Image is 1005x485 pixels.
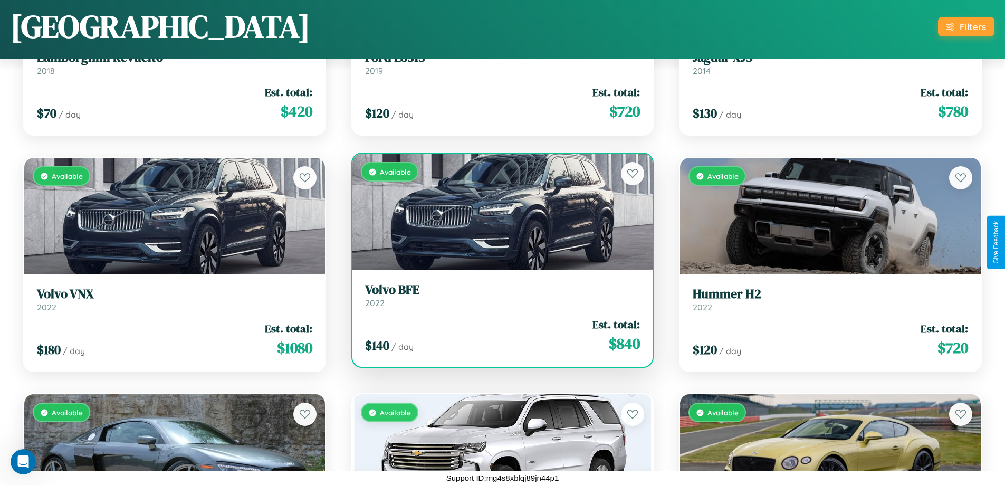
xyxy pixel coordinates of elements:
span: 2022 [693,302,712,312]
span: / day [391,341,414,352]
span: Est. total: [921,84,968,100]
span: / day [719,109,741,120]
a: Lamborghini Revuelto2018 [37,50,312,76]
p: Support ID: mg4s8xblqj89jn44p1 [446,471,559,485]
span: 2014 [693,65,711,76]
span: $ 180 [37,341,61,358]
span: / day [719,346,741,356]
a: Ford L85132019 [365,50,640,76]
span: $ 420 [281,101,312,122]
h1: [GEOGRAPHIC_DATA] [11,5,310,48]
button: Filters [938,17,994,36]
span: Available [52,408,83,417]
span: 2019 [365,65,383,76]
span: $ 840 [609,333,640,354]
span: $ 130 [693,104,717,122]
a: Volvo BFE2022 [365,282,640,308]
span: Est. total: [265,84,312,100]
span: 2022 [37,302,56,312]
div: Give Feedback [992,221,1000,264]
span: Available [380,167,411,176]
span: Available [52,172,83,180]
a: Volvo VNX2022 [37,287,312,312]
span: / day [391,109,414,120]
div: Filters [960,21,986,32]
a: Jaguar XJS2014 [693,50,968,76]
span: $ 720 [937,337,968,358]
span: Available [707,408,739,417]
iframe: Intercom live chat [11,449,36,474]
span: $ 780 [938,101,968,122]
span: Available [380,408,411,417]
span: / day [59,109,81,120]
span: $ 120 [693,341,717,358]
a: Hummer H22022 [693,287,968,312]
span: $ 140 [365,337,389,354]
h3: Volvo BFE [365,282,640,298]
span: $ 70 [37,104,56,122]
h3: Volvo VNX [37,287,312,302]
span: / day [63,346,85,356]
span: 2022 [365,298,385,308]
h3: Hummer H2 [693,287,968,302]
span: Est. total: [592,317,640,332]
span: $ 1080 [277,337,312,358]
span: Est. total: [921,321,968,336]
span: Est. total: [265,321,312,336]
span: $ 720 [609,101,640,122]
span: $ 120 [365,104,389,122]
span: Est. total: [592,84,640,100]
span: 2018 [37,65,55,76]
span: Available [707,172,739,180]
